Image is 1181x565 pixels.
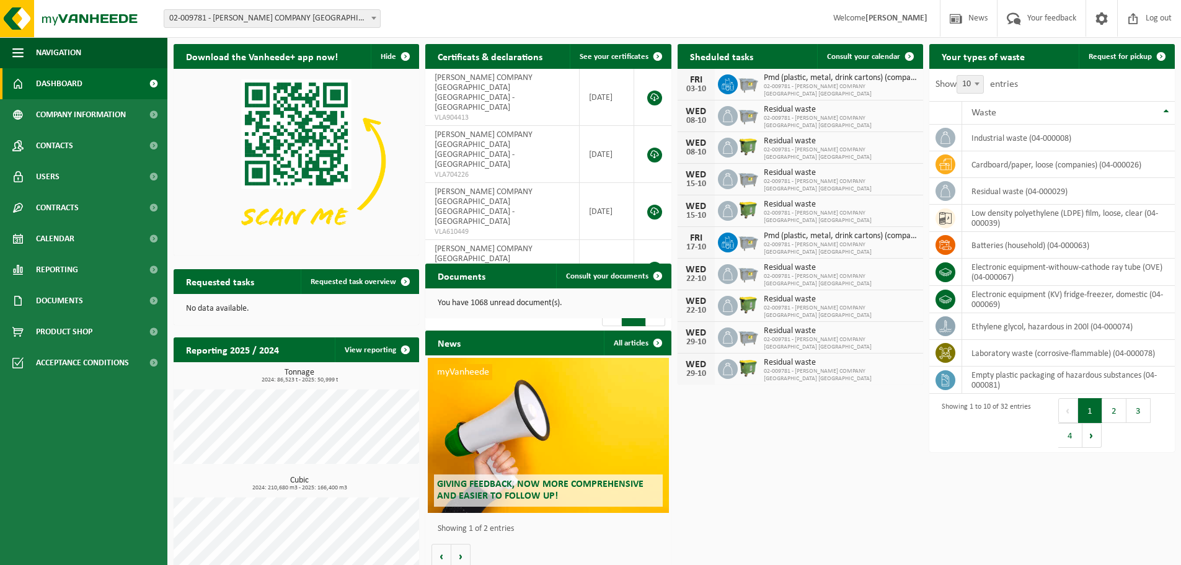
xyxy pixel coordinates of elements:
[36,223,74,254] span: Calendar
[738,262,759,283] img: WB-2500-GAL-GY-01
[36,161,60,192] span: Users
[962,313,1175,340] td: ethylene glycol, hazardous in 200l (04-000074)
[764,295,917,305] span: Residual waste
[164,9,381,28] span: 02-009781 - LOUIS DREYFUS COMPANY BELGIUM NV - GENT
[425,264,498,288] h2: Documents
[738,167,759,189] img: WB-2500-GAL-GY-01
[570,44,670,69] a: See your certificates
[36,316,92,347] span: Product Shop
[962,151,1175,178] td: cardboard/paper, loose (companies) (04-000026)
[684,211,709,220] div: 15-10
[435,244,533,283] span: [PERSON_NAME] COMPANY [GEOGRAPHIC_DATA] [GEOGRAPHIC_DATA] - [GEOGRAPHIC_DATA]
[684,148,709,157] div: 08-10
[186,305,407,313] p: No data available.
[962,340,1175,367] td: laboratory waste (corrosive-flammable) (04-000078)
[335,337,418,362] a: View reporting
[36,99,126,130] span: Company information
[425,331,473,355] h2: News
[164,10,380,27] span: 02-009781 - LOUIS DREYFUS COMPANY BELGIUM NV - GENT
[580,126,634,183] td: [DATE]
[425,44,555,68] h2: Certificats & declarations
[764,115,917,130] span: 02-009781 - [PERSON_NAME] COMPANY [GEOGRAPHIC_DATA] [GEOGRAPHIC_DATA]
[678,44,766,68] h2: Sheduled tasks
[738,357,759,378] img: WB-1100-HPE-GN-50
[865,14,927,23] strong: [PERSON_NAME]
[764,136,917,146] span: Residual waste
[738,199,759,220] img: WB-1100-HPE-GN-50
[764,73,917,83] span: Pmd (plastic, metal, drink cartons) (companies)
[604,331,670,355] a: All articles
[817,44,922,69] a: Consult your calendar
[684,180,709,189] div: 15-10
[180,476,419,491] h3: Cubic
[684,117,709,125] div: 08-10
[764,83,917,98] span: 02-009781 - [PERSON_NAME] COMPANY [GEOGRAPHIC_DATA] [GEOGRAPHIC_DATA]
[435,187,533,226] span: [PERSON_NAME] COMPANY [GEOGRAPHIC_DATA] [GEOGRAPHIC_DATA] - [GEOGRAPHIC_DATA]
[1079,44,1174,69] a: Request for pickup
[437,479,644,501] span: Giving feedback, now more comprehensive and easier to follow up!
[36,285,83,316] span: Documents
[684,360,709,370] div: WED
[957,75,984,94] span: 10
[962,286,1175,313] td: electronic equipment (KV) fridge-freezer, domestic (04-000069)
[580,53,648,61] span: See your certificates
[962,367,1175,394] td: empty plastic packaging of hazardous substances (04-000081)
[764,358,917,368] span: Residual waste
[684,370,709,378] div: 29-10
[36,347,129,378] span: Acceptance conditions
[738,73,759,94] img: WB-2500-GAL-GY-01
[435,227,570,237] span: VLA610449
[684,296,709,306] div: WED
[428,358,668,513] a: myVanheede Giving feedback, now more comprehensive and easier to follow up!
[957,76,983,93] span: 10
[962,232,1175,259] td: batteries (household) (04-000063)
[764,146,917,161] span: 02-009781 - [PERSON_NAME] COMPANY [GEOGRAPHIC_DATA] [GEOGRAPHIC_DATA]
[684,243,709,252] div: 17-10
[827,53,900,61] span: Consult your calendar
[738,294,759,315] img: WB-1100-HPE-GN-50
[684,202,709,211] div: WED
[764,210,917,225] span: 02-009781 - [PERSON_NAME] COMPANY [GEOGRAPHIC_DATA] [GEOGRAPHIC_DATA]
[311,278,396,286] span: Requested task overview
[180,368,419,383] h3: Tonnage
[764,231,917,241] span: Pmd (plastic, metal, drink cartons) (companies)
[301,269,418,294] a: Requested task overview
[764,305,917,319] span: 02-009781 - [PERSON_NAME] COMPANY [GEOGRAPHIC_DATA] [GEOGRAPHIC_DATA]
[738,104,759,125] img: WB-2500-GAL-GY-01
[180,377,419,383] span: 2024: 86,523 t - 2025: 50,999 t
[1058,423,1082,448] button: 4
[438,525,665,533] p: Showing 1 of 2 entries
[936,79,1018,89] label: Show entries
[36,192,79,223] span: Contracts
[580,240,634,297] td: [DATE]
[684,75,709,85] div: FRI
[684,170,709,180] div: WED
[566,272,648,280] span: Consult your documents
[764,336,917,351] span: 02-009781 - [PERSON_NAME] COMPANY [GEOGRAPHIC_DATA] [GEOGRAPHIC_DATA]
[435,73,533,112] span: [PERSON_NAME] COMPANY [GEOGRAPHIC_DATA] [GEOGRAPHIC_DATA] - [GEOGRAPHIC_DATA]
[962,178,1175,205] td: residual waste (04-000029)
[764,263,917,273] span: Residual waste
[764,178,917,193] span: 02-009781 - [PERSON_NAME] COMPANY [GEOGRAPHIC_DATA] [GEOGRAPHIC_DATA]
[1082,423,1102,448] button: Next
[764,168,917,178] span: Residual waste
[962,205,1175,232] td: low density polyethylene (LDPE) film, loose, clear (04-000039)
[764,105,917,115] span: Residual waste
[971,108,996,118] span: Waste
[684,306,709,315] div: 22-10
[434,364,492,380] span: myVanheede
[174,337,291,362] h2: Reporting 2025 / 2024
[174,44,350,68] h2: Download the Vanheede+ app now!
[684,338,709,347] div: 29-10
[580,69,634,126] td: [DATE]
[174,269,267,293] h2: Requested tasks
[936,397,1031,449] div: Showing 1 to 10 of 32 entries
[36,130,73,161] span: Contacts
[438,299,658,308] p: You have 1068 unread document(s).
[684,275,709,283] div: 22-10
[435,170,570,180] span: VLA704226
[1126,398,1151,423] button: 3
[764,273,917,288] span: 02-009781 - [PERSON_NAME] COMPANY [GEOGRAPHIC_DATA] [GEOGRAPHIC_DATA]
[738,231,759,252] img: WB-2500-GAL-GY-01
[962,125,1175,151] td: industrial waste (04-000008)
